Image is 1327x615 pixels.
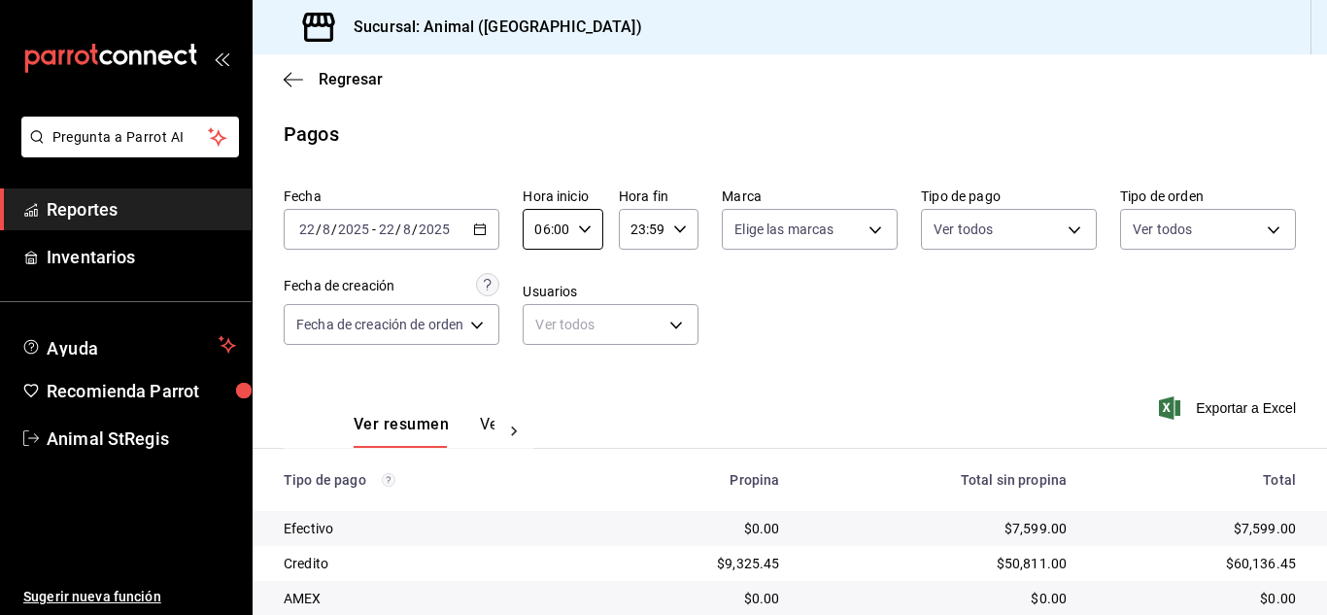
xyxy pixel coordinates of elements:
label: Marca [722,189,898,203]
div: $7,599.00 [810,519,1067,538]
span: / [412,222,418,237]
span: Ayuda [47,333,211,357]
div: Pagos [284,120,339,149]
h3: Sucursal: Animal ([GEOGRAPHIC_DATA]) [338,16,642,39]
input: ---- [337,222,370,237]
input: -- [378,222,395,237]
button: Ver resumen [354,415,449,448]
label: Tipo de orden [1120,189,1296,203]
button: Pregunta a Parrot AI [21,117,239,157]
a: Pregunta a Parrot AI [14,141,239,161]
div: $0.00 [598,589,779,608]
span: Inventarios [47,244,236,270]
div: Fecha de creación [284,276,394,296]
input: -- [298,222,316,237]
svg: Los pagos realizados con Pay y otras terminales son montos brutos. [382,473,395,487]
span: / [331,222,337,237]
div: $7,599.00 [1098,519,1296,538]
div: navigation tabs [354,415,494,448]
label: Tipo de pago [921,189,1097,203]
span: / [395,222,401,237]
div: $9,325.45 [598,554,779,573]
div: $0.00 [810,589,1067,608]
span: Ver todos [934,220,993,239]
span: / [316,222,322,237]
div: Total sin propina [810,472,1067,488]
span: Reportes [47,196,236,222]
div: $60,136.45 [1098,554,1296,573]
label: Hora inicio [523,189,602,203]
button: Ver pagos [480,415,553,448]
span: Sugerir nueva función [23,587,236,607]
div: Ver todos [523,304,698,345]
span: Elige las marcas [734,220,834,239]
span: Animal StRegis [47,426,236,452]
div: $0.00 [598,519,779,538]
div: Total [1098,472,1296,488]
div: Tipo de pago [284,472,567,488]
span: Pregunta a Parrot AI [52,127,209,148]
div: Propina [598,472,779,488]
div: $0.00 [1098,589,1296,608]
div: Efectivo [284,519,567,538]
span: Ver todos [1133,220,1192,239]
label: Usuarios [523,285,698,298]
button: Regresar [284,70,383,88]
span: Recomienda Parrot [47,378,236,404]
div: $50,811.00 [810,554,1067,573]
span: Fecha de creación de orden [296,315,463,334]
label: Hora fin [619,189,698,203]
span: Regresar [319,70,383,88]
input: ---- [418,222,451,237]
input: -- [322,222,331,237]
input: -- [402,222,412,237]
div: Credito [284,554,567,573]
span: - [372,222,376,237]
button: Exportar a Excel [1163,396,1296,420]
div: AMEX [284,589,567,608]
label: Fecha [284,189,499,203]
button: open_drawer_menu [214,51,229,66]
